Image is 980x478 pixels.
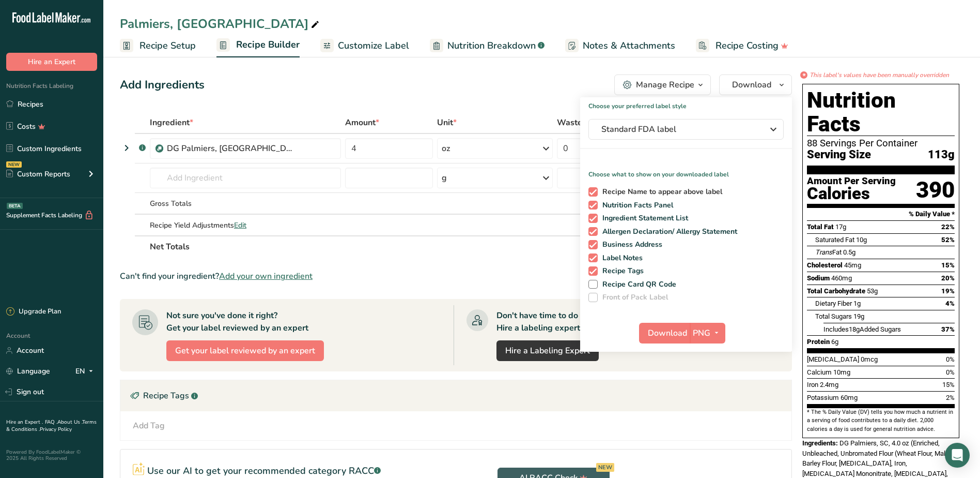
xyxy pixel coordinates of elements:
[598,201,674,210] span: Nutrition Facts Panel
[614,74,711,95] button: Manage Recipe
[120,14,321,33] div: Palmiers, [GEOGRAPHIC_DATA]
[598,227,738,236] span: Allergen Declaration/ Allergy Statement
[807,408,955,434] section: * The % Daily Value (DV) tells you how much a nutrient in a serving of food contributes to a dail...
[6,419,97,433] a: Terms & Conditions .
[150,220,341,231] div: Recipe Yield Adjustments
[437,116,457,129] span: Unit
[6,307,61,317] div: Upgrade Plan
[810,70,949,80] i: This label's values have been manually overridden
[945,443,970,468] div: Open Intercom Messenger
[150,116,193,129] span: Ingredient
[815,236,854,244] span: Saturated Fat
[823,325,901,333] span: Includes Added Sugars
[120,270,792,282] div: Can't find your ingredient?
[175,345,315,357] span: Get your label reviewed by an expert
[598,253,643,263] span: Label Notes
[216,33,300,58] a: Recipe Builder
[945,300,955,307] span: 4%
[946,355,955,363] span: 0%
[320,34,409,57] a: Customize Label
[588,119,784,140] button: Standard FDA label
[941,236,955,244] span: 52%
[166,309,308,334] div: Not sure you've done it right? Get your label reviewed by an expert
[430,34,545,57] a: Nutrition Breakdown
[807,176,896,186] div: Amount Per Serving
[853,300,861,307] span: 1g
[598,266,644,276] span: Recipe Tags
[442,142,450,155] div: oz
[815,300,852,307] span: Dietary Fiber
[946,368,955,376] span: 0%
[831,338,838,346] span: 6g
[447,39,536,53] span: Nutrition Breakdown
[580,97,792,111] h1: Choose your preferred label style
[715,39,779,53] span: Recipe Costing
[234,220,246,230] span: Edit
[639,323,690,343] button: Download
[598,240,663,249] span: Business Address
[120,77,205,94] div: Add Ingredients
[719,74,792,95] button: Download
[147,464,381,478] p: Use our AI to get your recommended category RACC
[598,187,723,197] span: Recipe Name to appear above label
[6,362,50,380] a: Language
[45,419,57,426] a: FAQ .
[867,287,878,295] span: 53g
[6,161,22,168] div: NEW
[7,203,23,209] div: BETA
[807,148,871,161] span: Serving Size
[690,323,725,343] button: PNG
[941,261,955,269] span: 15%
[815,248,842,256] span: Fat
[40,426,72,433] a: Privacy Policy
[496,309,637,334] div: Don't have time to do it? Hire a labeling expert to do it for you
[166,340,324,361] button: Get your label reviewed by an expert
[849,325,860,333] span: 18g
[831,274,852,282] span: 460mg
[150,198,341,209] div: Gross Totals
[601,123,756,136] span: Standard FDA label
[57,419,82,426] a: About Us .
[807,88,955,136] h1: Nutrition Facts
[732,79,771,91] span: Download
[942,381,955,389] span: 15%
[856,236,867,244] span: 10g
[120,34,196,57] a: Recipe Setup
[835,223,846,231] span: 17g
[807,368,832,376] span: Calcium
[807,261,843,269] span: Cholesterol
[941,287,955,295] span: 19%
[565,34,675,57] a: Notes & Attachments
[75,365,97,378] div: EN
[928,148,955,161] span: 113g
[807,394,839,401] span: Potassium
[120,380,791,411] div: Recipe Tags
[807,186,896,201] div: Calories
[807,274,830,282] span: Sodium
[841,394,858,401] span: 60mg
[833,368,850,376] span: 10mg
[598,214,689,223] span: Ingredient Statement List
[580,161,792,179] p: Choose what to show on your downloaded label
[596,463,614,472] div: NEW
[941,274,955,282] span: 20%
[844,261,861,269] span: 45mg
[236,38,300,52] span: Recipe Builder
[219,270,313,282] span: Add your own ingredient
[442,172,447,184] div: g
[150,168,341,188] input: Add Ingredient
[815,248,832,256] i: Trans
[496,340,599,361] a: Hire a Labeling Expert
[148,235,647,257] th: Net Totals
[807,381,818,389] span: Iron
[6,419,43,426] a: Hire an Expert .
[820,381,838,389] span: 2.4mg
[807,338,830,346] span: Protein
[807,223,834,231] span: Total Fat
[167,142,296,155] div: DG Palmiers, [GEOGRAPHIC_DATA], 4.0 oz
[807,138,955,148] div: 88 Servings Per Container
[941,325,955,333] span: 37%
[155,145,163,153] img: Sub Recipe
[139,39,196,53] span: Recipe Setup
[338,39,409,53] span: Customize Label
